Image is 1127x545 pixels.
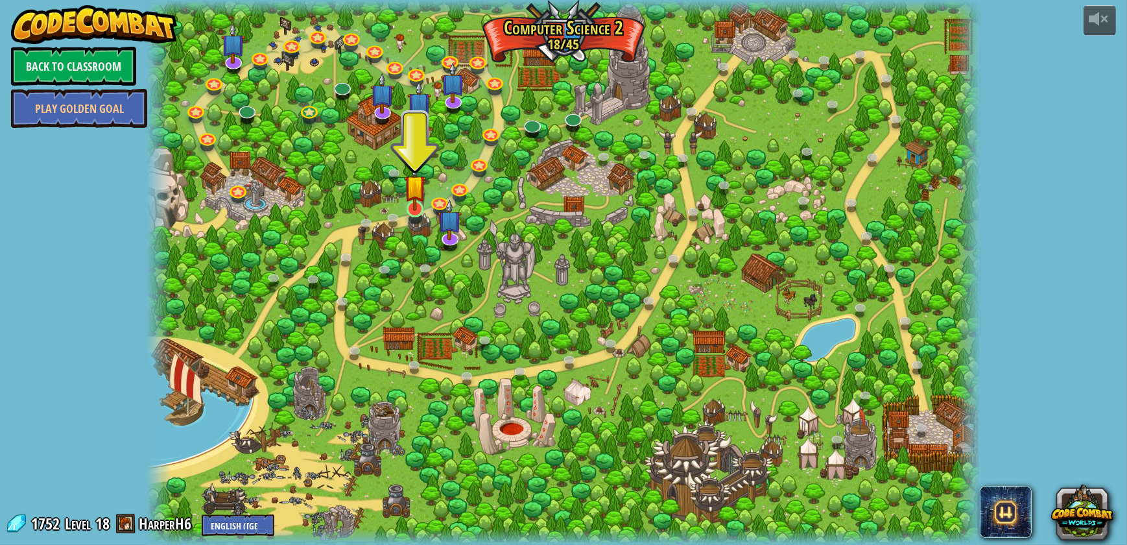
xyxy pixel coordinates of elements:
[1084,5,1116,36] button: Adjust volume
[11,47,136,86] a: Back to Classroom
[404,161,425,211] img: level-banner-started.png
[139,513,195,534] a: HarperH6
[11,89,147,128] a: Play Golden Goal
[370,73,394,114] img: level-banner-unstarted-subscriber.png
[31,513,64,534] span: 1752
[95,513,110,534] span: 18
[407,81,431,122] img: level-banner-unstarted-subscriber.png
[438,200,462,241] img: level-banner-unstarted-subscriber.png
[65,513,91,535] span: Level
[11,5,177,44] img: CodeCombat - Learn how to code by playing a game
[442,62,466,103] img: level-banner-unstarted-subscriber.png
[221,23,245,64] img: level-banner-unstarted-subscriber.png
